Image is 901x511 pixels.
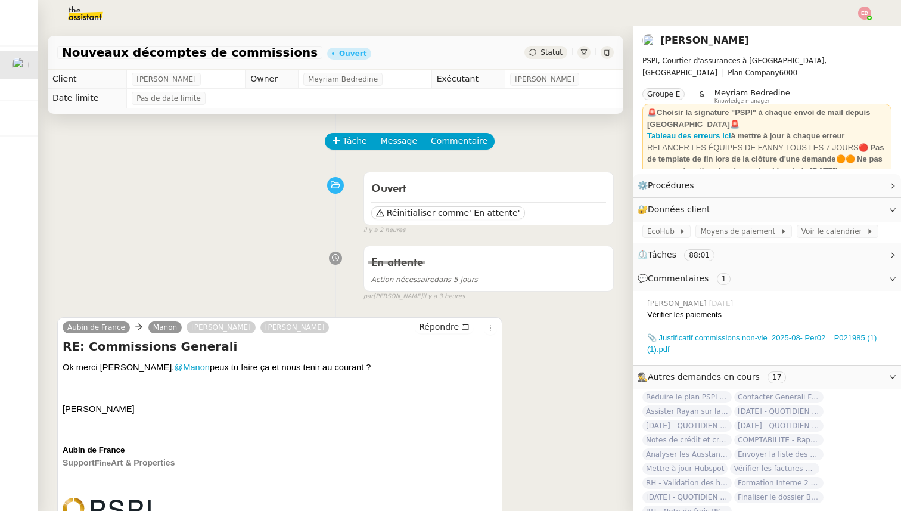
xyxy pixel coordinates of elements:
span: Commentaire [431,134,487,148]
span: Ok merci [PERSON_NAME], peux tu faire ça et nous tenir au courant ? [63,363,371,372]
span: En attente [371,258,423,268]
span: Analyser les Ausstandsmeldungen [642,448,732,460]
div: ⏲️Tâches 88:01 [633,243,901,267]
span: Contacter Generali France pour demande AU094424 [734,391,824,403]
small: [PERSON_NAME] [363,292,465,302]
a: Aubin de France [63,322,130,333]
span: Plan Company [728,69,779,77]
h4: RE: Commissions Generali [63,338,497,355]
nz-tag: 1 [717,273,731,285]
a: [PERSON_NAME] [260,322,330,333]
span: [PERSON_NAME] [515,73,574,85]
a: [PERSON_NAME] [660,35,749,46]
nz-tag: Groupe E [642,88,685,100]
span: Meyriam Bedredine [714,88,790,97]
div: 🕵️Autres demandes en cours 17 [633,366,901,389]
span: [DATE] - QUOTIDIEN - OPAL - Gestion de la boîte mail OPAL [642,420,732,432]
td: Owner [246,70,299,89]
span: Moyens de paiement [700,225,779,237]
span: Notes de crédit et création FF [642,434,732,446]
span: Pas de date limite [136,92,201,104]
span: COMPTABILITE - Rapprochement bancaire - 25 septembre 2025 [734,434,824,446]
span: Répondre [419,321,459,333]
span: Aubin de France [63,445,125,454]
button: Répondre [415,320,474,333]
span: il y a 3 heures [422,292,465,302]
span: Meyriam Bedredine [308,73,378,85]
span: [DATE] - QUOTIDIEN Gestion boite mail Accounting [734,420,824,432]
a: Tableau des erreurs ici [647,131,731,140]
span: Autres demandes en cours [648,372,760,382]
span: Mettre à jour Hubspot [642,463,728,475]
span: [DATE] [709,298,736,309]
span: ⏲️ [638,250,725,259]
span: PSPI, Courtier d'assurances à [GEOGRAPHIC_DATA], [GEOGRAPHIC_DATA] [642,57,827,77]
span: Assister Rayan sur la souscription Opal [642,405,732,417]
span: [DATE] - QUOTIDIEN Gestion boite mail Accounting [734,405,824,417]
span: Statut [540,48,563,57]
a: @Manon [174,363,210,372]
span: Ouvert [371,184,406,194]
span: 🕵️ [638,372,791,382]
app-user-label: Knowledge manager [714,88,790,104]
a: [PERSON_NAME] [187,322,256,333]
span: Commentaires [648,274,709,283]
span: Données client [648,205,710,214]
span: Nouveaux décomptes de commissions [62,47,318,58]
span: par [363,292,374,302]
span: ' En attente' [469,207,520,219]
img: svg [858,7,871,20]
span: [PERSON_NAME] [647,298,709,309]
span: Tâches [648,250,676,259]
span: il y a 2 heures [363,225,406,236]
span: dans 5 jours [371,275,478,284]
span: RH - Validation des heures employés PSPI - [DATE] [642,477,732,489]
span: Réduire le plan PSPI à 4000 actions [642,391,732,403]
strong: 🔴 Pas de template de fin lors de la clôture d'une demande🟠🟠 Ne pas accuser réception des demandes... [647,143,884,175]
span: Formation Interne 2 - [PERSON_NAME] [734,477,824,489]
div: 🔐Données client [633,198,901,221]
span: EcoHub [647,225,679,237]
span: ⚙️ [638,179,700,193]
td: Client [48,70,127,89]
span: Réinitialiser comme [387,207,469,219]
span: Envoyer la liste des clients et assureurs [734,448,824,460]
span: [PERSON_NAME] [136,73,196,85]
span: & [699,88,704,104]
div: RELANCER LES ÉQUIPES DE FANNY TOUS LES 7 JOURS [647,142,887,177]
strong: 🚨Choisir la signature "PSPI" à chaque envoi de mail depuis [GEOGRAPHIC_DATA]🚨 [647,108,870,129]
div: Ouvert [339,50,366,57]
span: Vérifier les factures manquantes [730,463,819,475]
span: Voir le calendrier [801,225,866,237]
span: 6000 [779,69,798,77]
span: Tâche [343,134,367,148]
span: 💬 [638,274,735,283]
span: Knowledge manager [714,98,770,104]
nz-tag: 88:01 [684,249,714,261]
nz-tag: 17 [768,371,786,383]
button: Tâche [325,133,374,150]
div: ⚙️Procédures [633,174,901,197]
span: Finaliser le dossier Buheiry [734,491,824,503]
a: Manon [148,322,182,333]
td: Exécutant [431,70,505,89]
span: Support [63,458,95,467]
span: 🔐 [638,203,715,216]
span: Message [381,134,417,148]
img: users%2Fa6PbEmLwvGXylUqKytRPpDpAx153%2Favatar%2Ffanny.png [12,57,29,73]
span: [PERSON_NAME] [63,404,135,414]
span: Fine [95,459,111,467]
button: Message [374,133,424,150]
button: Réinitialiser comme' En attente' [371,206,525,219]
span: Action nécessaire [371,275,434,284]
div: Vérifier les paiements [647,309,891,321]
div: 💬Commentaires 1 [633,267,901,290]
strong: à mettre à jour à chaque erreur [731,131,845,140]
a: 📎 Justificatif commissions non-vie_2025-08- Per02__P021985 (1) (1).pdf [647,333,877,354]
td: Date limite [48,89,127,108]
span: Art & Properties [111,458,175,467]
img: users%2Fa6PbEmLwvGXylUqKytRPpDpAx153%2Favatar%2Ffanny.png [642,34,655,47]
span: Procédures [648,181,694,190]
